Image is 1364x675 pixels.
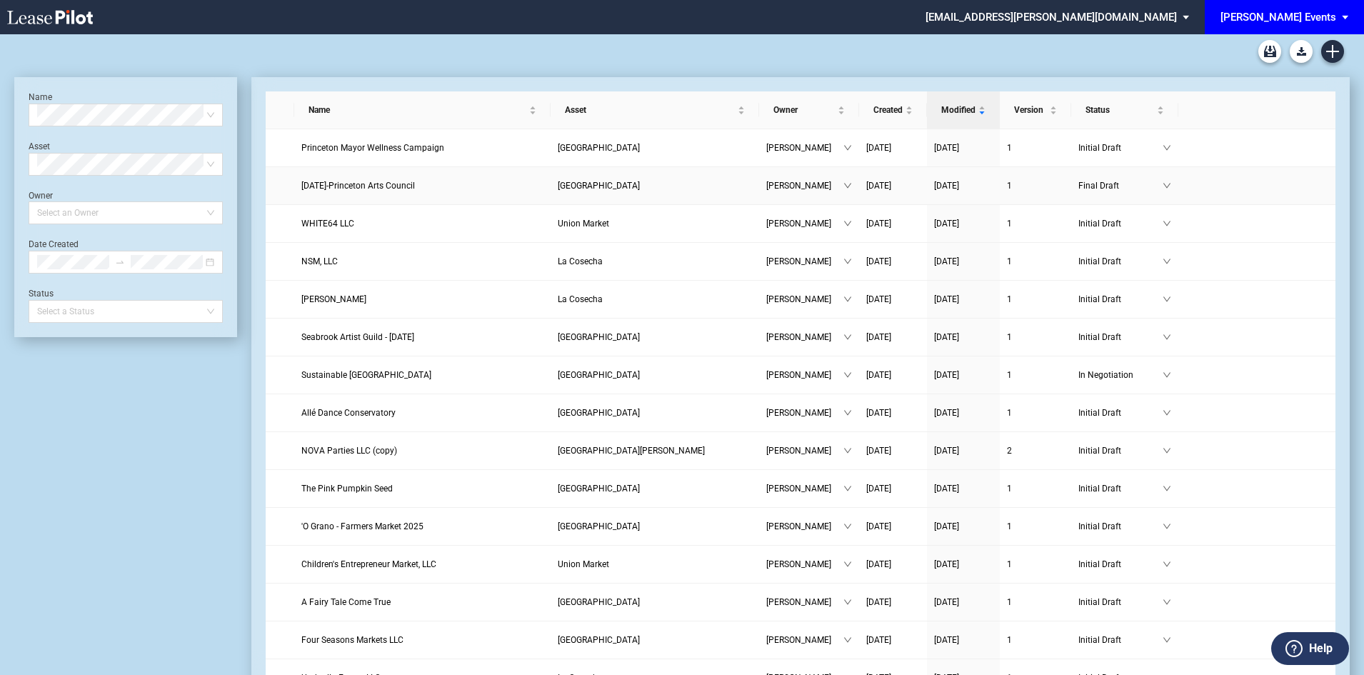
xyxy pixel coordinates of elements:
span: down [843,522,852,531]
span: 1 [1007,597,1012,607]
a: 'O Grano - Farmers Market 2025 [301,519,543,534]
span: down [843,144,852,152]
span: Final Draft [1078,179,1163,193]
a: 1 [1007,557,1064,571]
span: Cabin John Village [558,446,705,456]
th: Version [1000,91,1071,129]
span: [PERSON_NAME] [766,595,843,609]
span: down [1163,560,1171,569]
span: 1 [1007,219,1012,229]
span: down [1163,446,1171,455]
span: WHITE64 LLC [301,219,354,229]
span: [PERSON_NAME] [766,292,843,306]
span: Initial Draft [1078,633,1163,647]
span: 1 [1007,181,1012,191]
span: Paige Burton Barnes [301,294,366,304]
a: 1 [1007,216,1064,231]
a: 1 [1007,633,1064,647]
a: [DATE] [866,519,920,534]
span: down [843,446,852,455]
span: down [843,295,852,304]
span: [PERSON_NAME] [766,557,843,571]
span: Created [873,103,903,117]
a: [DATE] [866,633,920,647]
span: 1 [1007,370,1012,380]
span: [DATE] [934,294,959,304]
span: [PERSON_NAME] [766,216,843,231]
span: [DATE] [866,559,891,569]
span: [PERSON_NAME] [766,444,843,458]
span: [DATE] [934,181,959,191]
a: 1 [1007,406,1064,420]
span: Downtown Palm Beach Gardens [558,597,640,607]
th: Created [859,91,927,129]
a: 1 [1007,481,1064,496]
th: Name [294,91,551,129]
span: [DATE] [866,635,891,645]
a: 2 [1007,444,1064,458]
span: Owner [773,103,835,117]
span: down [1163,295,1171,304]
span: 1 [1007,256,1012,266]
span: Initial Draft [1078,481,1163,496]
label: Asset [29,141,50,151]
span: [PERSON_NAME] [766,406,843,420]
span: [DATE] [866,332,891,342]
a: [DATE] [934,292,993,306]
a: A Fairy Tale Come True [301,595,543,609]
span: NSM, LLC [301,256,338,266]
a: [DATE] [866,179,920,193]
a: [DATE] [934,557,993,571]
span: down [1163,522,1171,531]
span: [PERSON_NAME] [766,141,843,155]
span: [DATE] [866,408,891,418]
span: down [843,636,852,644]
span: [DATE] [934,332,959,342]
span: 1 [1007,294,1012,304]
span: Initial Draft [1078,292,1163,306]
span: down [843,484,852,493]
span: Modified [941,103,976,117]
span: Version [1014,103,1047,117]
span: [DATE] [866,294,891,304]
span: Status [1085,103,1154,117]
span: down [1163,484,1171,493]
span: 1 [1007,484,1012,494]
span: [PERSON_NAME] [766,254,843,269]
span: Union Market [558,219,609,229]
button: Help [1271,632,1349,665]
a: [GEOGRAPHIC_DATA] [558,330,752,344]
span: down [843,219,852,228]
span: [PERSON_NAME] [766,368,843,382]
span: [DATE] [866,181,891,191]
a: 1 [1007,595,1064,609]
span: down [1163,371,1171,379]
span: Freshfields Village [558,521,640,531]
span: down [1163,409,1171,417]
span: Initial Draft [1078,254,1163,269]
a: [DATE] [934,141,993,155]
th: Modified [927,91,1000,129]
a: La Cosecha [558,292,752,306]
span: 1 [1007,143,1012,153]
span: [PERSON_NAME] [766,633,843,647]
span: The Pink Pumpkin Seed [301,484,393,494]
span: Seabrook Artist Guild - Labor Day [301,332,414,342]
span: La Cosecha [558,294,603,304]
a: [DATE] [934,406,993,420]
span: Asset [565,103,735,117]
a: [DATE] [934,254,993,269]
a: 1 [1007,330,1064,344]
a: NOVA Parties LLC (copy) [301,444,543,458]
span: down [1163,181,1171,190]
span: Initial Draft [1078,519,1163,534]
a: La Cosecha [558,254,752,269]
a: The Pink Pumpkin Seed [301,481,543,496]
a: [DATE] [866,292,920,306]
a: 1 [1007,368,1064,382]
span: Initial Draft [1078,557,1163,571]
span: [DATE] [866,484,891,494]
a: [DATE] [866,557,920,571]
span: Princeton Shopping Center [558,370,640,380]
span: 1 [1007,408,1012,418]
